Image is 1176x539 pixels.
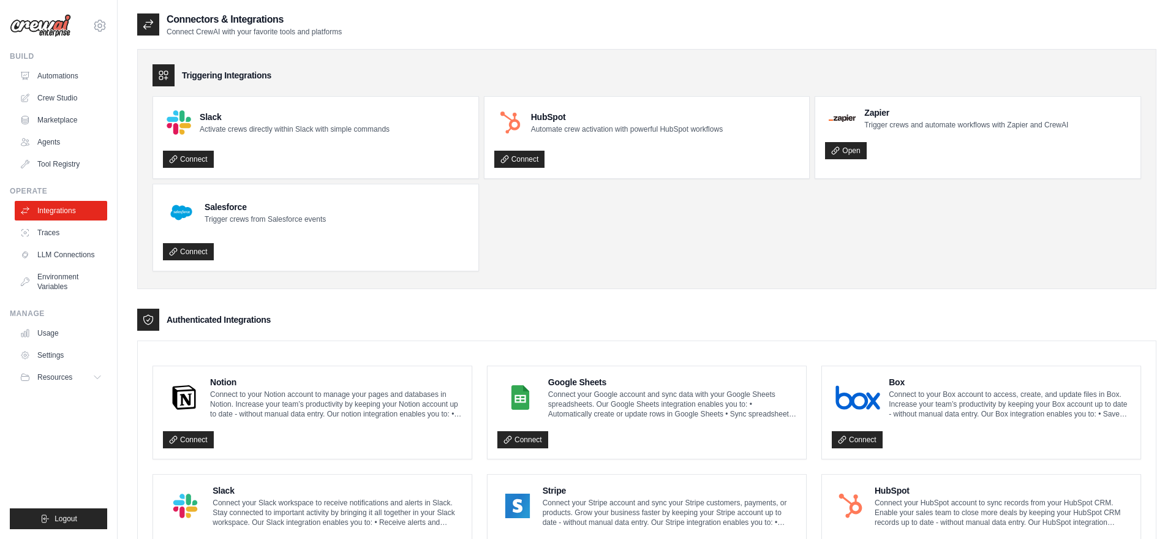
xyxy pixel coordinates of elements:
p: Connect CrewAI with your favorite tools and platforms [167,27,342,37]
h4: HubSpot [875,484,1131,497]
div: Operate [10,186,107,196]
p: Connect your Stripe account and sync your Stripe customers, payments, or products. Grow your busi... [543,498,796,527]
a: Integrations [15,201,107,221]
button: Resources [15,367,107,387]
a: Connect [832,431,883,448]
p: Connect to your Notion account to manage your pages and databases in Notion. Increase your team’s... [210,390,462,419]
h3: Authenticated Integrations [167,314,271,326]
a: Crew Studio [15,88,107,108]
h4: Stripe [543,484,796,497]
button: Logout [10,508,107,529]
a: Connect [163,151,214,168]
img: Logo [10,14,71,37]
span: Resources [37,372,72,382]
h4: Notion [210,376,462,388]
a: Connect [494,151,545,168]
h2: Connectors & Integrations [167,12,342,27]
a: Settings [15,345,107,365]
img: Slack Logo [167,494,204,518]
h4: HubSpot [531,111,723,123]
p: Connect your Slack workspace to receive notifications and alerts in Slack. Stay connected to impo... [213,498,462,527]
h4: Google Sheets [548,376,796,388]
a: Tool Registry [15,154,107,174]
p: Connect to your Box account to access, create, and update files in Box. Increase your team’s prod... [889,390,1131,419]
p: Connect your HubSpot account to sync records from your HubSpot CRM. Enable your sales team to clo... [875,498,1131,527]
h3: Triggering Integrations [182,69,271,81]
p: Automate crew activation with powerful HubSpot workflows [531,124,723,134]
a: Marketplace [15,110,107,130]
h4: Slack [200,111,390,123]
img: Zapier Logo [829,115,856,122]
img: HubSpot Logo [498,110,522,135]
img: Notion Logo [167,385,202,410]
a: Usage [15,323,107,343]
h4: Zapier [864,107,1068,119]
img: Stripe Logo [501,494,534,518]
h4: Slack [213,484,462,497]
span: Logout [55,514,77,524]
a: Traces [15,223,107,243]
img: Box Logo [835,385,880,410]
img: HubSpot Logo [835,494,866,518]
a: Connect [163,431,214,448]
a: Environment Variables [15,267,107,296]
p: Activate crews directly within Slack with simple commands [200,124,390,134]
h4: Salesforce [205,201,326,213]
a: Connect [497,431,548,448]
img: Salesforce Logo [167,198,196,227]
img: Slack Logo [167,110,191,135]
a: LLM Connections [15,245,107,265]
div: Build [10,51,107,61]
a: Open [825,142,866,159]
a: Automations [15,66,107,86]
p: Trigger crews and automate workflows with Zapier and CrewAI [864,120,1068,130]
a: Connect [163,243,214,260]
div: Manage [10,309,107,318]
img: Google Sheets Logo [501,385,540,410]
p: Connect your Google account and sync data with your Google Sheets spreadsheets. Our Google Sheets... [548,390,796,419]
p: Trigger crews from Salesforce events [205,214,326,224]
a: Agents [15,132,107,152]
h4: Box [889,376,1131,388]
